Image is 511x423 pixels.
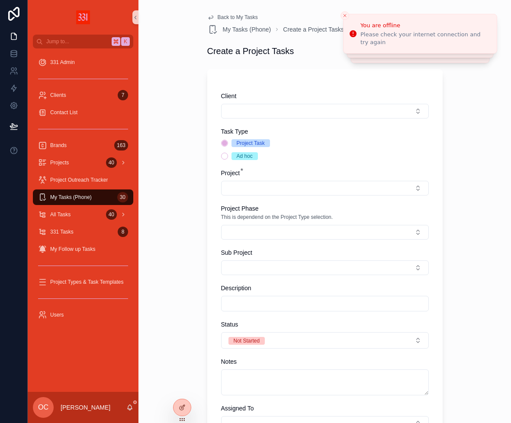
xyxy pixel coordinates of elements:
[221,225,429,240] button: Select Button
[221,249,252,256] span: Sub Project
[50,142,67,149] span: Brands
[50,311,64,318] span: Users
[221,170,240,176] span: Project
[234,337,260,345] div: Not Started
[33,189,133,205] a: My Tasks (Phone)30
[118,227,128,237] div: 8
[33,155,133,170] a: Projects40
[283,25,344,34] a: Create a Project Tasks
[122,38,129,45] span: K
[221,285,251,292] span: Description
[33,241,133,257] a: My Follow up Tasks
[221,405,254,412] span: Assigned To
[237,152,253,160] div: Ad hoc
[221,128,248,135] span: Task Type
[33,172,133,188] a: Project Outreach Tracker
[50,211,71,218] span: All Tasks
[33,105,133,120] a: Contact List
[207,24,271,35] a: My Tasks (Phone)
[50,59,75,66] span: 331 Admin
[33,87,133,103] a: Clients7
[221,181,429,195] button: Select Button
[50,246,95,253] span: My Follow up Tasks
[118,90,128,100] div: 7
[50,194,92,201] span: My Tasks (Phone)
[33,274,133,290] a: Project Types & Task Templates
[106,209,117,220] div: 40
[221,214,333,221] span: This is dependend on the Project Type selection.
[221,321,238,328] span: Status
[50,109,77,116] span: Contact List
[360,21,490,30] div: You are offline
[237,139,265,147] div: Project Task
[207,14,258,21] a: Back to My Tasks
[117,192,128,202] div: 30
[221,205,259,212] span: Project Phase
[360,31,490,46] div: Please check your internet connection and try again
[221,104,429,119] button: Select Button
[33,54,133,70] a: 331 Admin
[28,48,138,334] div: scrollable content
[221,358,237,365] span: Notes
[38,402,48,413] span: OC
[33,35,133,48] button: Jump to...K
[50,159,69,166] span: Projects
[221,332,429,349] button: Select Button
[223,25,271,34] span: My Tasks (Phone)
[207,45,294,57] h1: Create a Project Tasks
[221,93,237,99] span: Client
[106,157,117,168] div: 40
[50,279,123,285] span: Project Types & Task Templates
[50,92,66,99] span: Clients
[33,307,133,323] a: Users
[33,207,133,222] a: All Tasks40
[341,11,349,20] button: Close toast
[46,38,108,45] span: Jump to...
[114,140,128,151] div: 163
[50,176,108,183] span: Project Outreach Tracker
[61,403,110,412] p: [PERSON_NAME]
[33,224,133,240] a: 331 Tasks8
[33,138,133,153] a: Brands163
[221,260,429,275] button: Select Button
[218,14,258,21] span: Back to My Tasks
[50,228,74,235] span: 331 Tasks
[76,10,90,24] img: App logo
